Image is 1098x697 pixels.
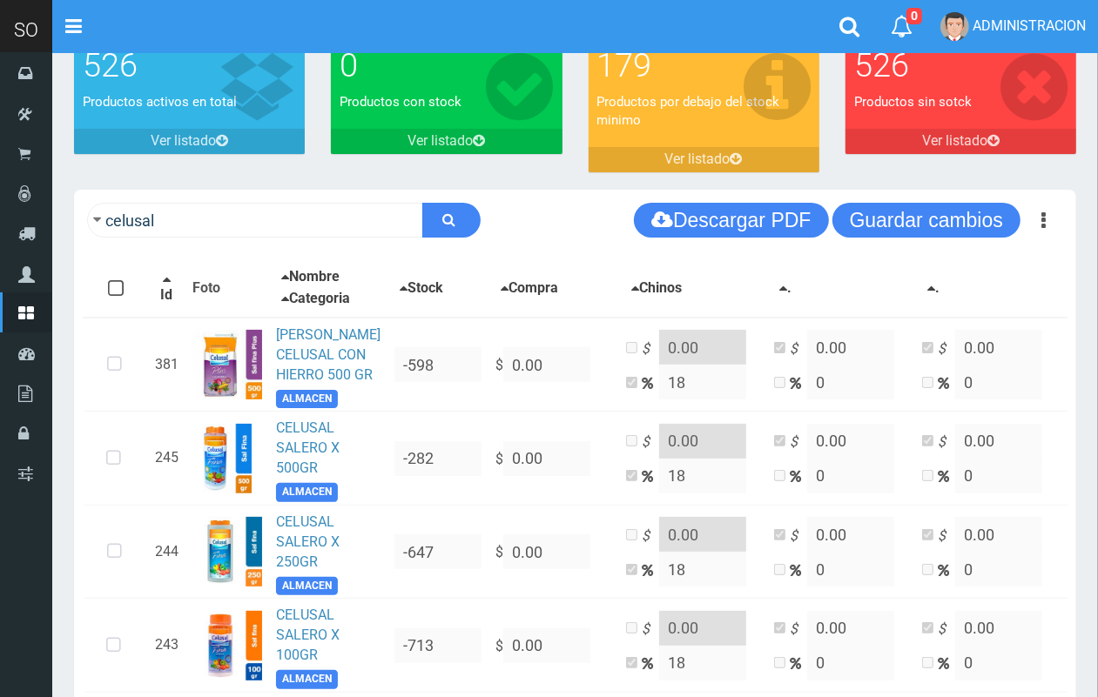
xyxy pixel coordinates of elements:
th: Foto [185,259,269,318]
a: Ver listado [589,147,819,172]
i: $ [642,432,659,452]
font: 526 [854,46,909,84]
input: Ingrese su busqueda [87,203,423,238]
td: $ [488,599,619,693]
a: Ver listado [331,129,562,154]
td: 381 [148,318,185,412]
td: 244 [148,505,185,599]
font: Ver listado [151,132,216,149]
i: $ [790,432,807,452]
font: 526 [83,46,138,84]
i: $ [790,339,807,359]
font: 0 [340,46,358,84]
span: ALMACEN [276,577,338,595]
font: 179 [597,46,652,84]
a: CELUSAL SALERO X 100GR [276,607,340,663]
td: 245 [148,412,185,506]
button: Guardar cambios [832,203,1021,238]
button: . [774,278,797,299]
button: Id [155,271,179,306]
span: 0 [906,8,922,24]
button: Categoria [276,288,355,310]
a: [PERSON_NAME] CELUSAL CON HIERRO 500 GR [276,326,381,383]
button: Compra [495,278,563,299]
i: $ [790,620,807,640]
button: Chinos [626,278,687,299]
a: CELUSAL SALERO X 250GR [276,513,340,570]
font: Ver listado [665,151,731,167]
img: ... [192,330,262,399]
td: $ [488,412,619,506]
button: Stock [394,278,448,299]
font: Productos activos en total [83,94,237,110]
a: CELUSAL SALERO X 500GR [276,419,340,476]
i: $ [790,526,807,546]
button: Nombre [276,266,345,288]
i: $ [642,339,659,359]
img: User Image [940,12,969,41]
span: ALMACEN [276,483,338,501]
i: $ [642,526,659,546]
i: $ [642,620,659,640]
td: 243 [148,599,185,693]
i: $ [938,339,955,359]
a: Ver listado [845,129,1076,154]
button: Descargar PDF [634,203,828,238]
font: Productos sin sotck [854,94,972,110]
i: $ [938,432,955,452]
i: $ [938,526,955,546]
img: ... [203,424,252,493]
font: Productos por debajo del stock minimo [597,94,780,128]
span: ALMACEN [276,390,338,408]
i: $ [938,620,955,640]
font: Productos con stock [340,94,461,110]
td: $ [488,318,619,412]
font: Ver listado [408,132,473,149]
img: ... [192,611,262,680]
span: ALMACEN [276,670,338,688]
a: Ver listado [74,129,305,154]
td: $ [488,505,619,599]
font: Ver listado [922,132,987,149]
button: . [922,278,945,299]
span: ADMINISTRACION [973,17,1086,34]
img: ... [192,517,262,586]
